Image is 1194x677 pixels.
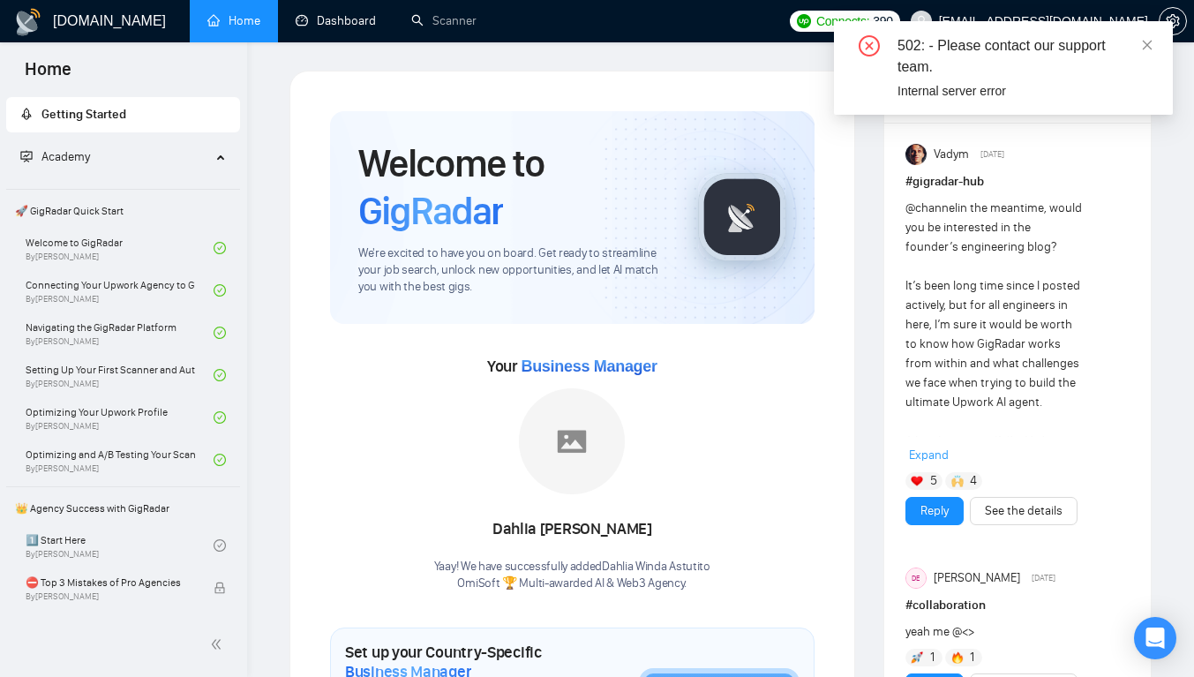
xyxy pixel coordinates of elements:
[930,649,935,666] span: 1
[26,229,214,267] a: Welcome to GigRadarBy[PERSON_NAME]
[358,187,503,235] span: GigRadar
[797,14,811,28] img: upwork-logo.png
[951,651,964,664] img: 🔥
[970,472,977,490] span: 4
[26,440,214,479] a: Optimizing and A/B Testing Your Scanner for Better ResultsBy[PERSON_NAME]
[816,11,869,31] span: Connects:
[905,497,964,525] button: Reply
[434,559,710,592] div: Yaay! We have successfully added Dahlia Winda Astuti to
[906,568,926,588] div: DE
[905,144,927,165] img: Vadym
[698,173,786,261] img: gigradar-logo.png
[951,475,964,487] img: 🙌
[905,200,957,215] span: @channel
[920,501,949,521] a: Reply
[934,145,969,164] span: Vadym
[905,622,1085,642] div: yeah me @<>
[210,636,228,653] span: double-left
[1159,7,1187,35] button: setting
[207,13,260,28] a: homeHome
[11,56,86,94] span: Home
[214,411,226,424] span: check-circle
[434,515,710,545] div: Dahlia [PERSON_NAME]
[41,107,126,122] span: Getting Started
[214,327,226,339] span: check-circle
[8,491,238,526] span: 👑 Agency Success with GigRadar
[26,591,195,602] span: By [PERSON_NAME]
[26,574,195,591] span: ⛔ Top 3 Mistakes of Pro Agencies
[521,357,657,375] span: Business Manager
[897,35,1152,78] div: 502: - Please contact our support team.
[214,539,226,552] span: check-circle
[26,356,214,395] a: Setting Up Your First Scanner and Auto-BidderBy[PERSON_NAME]
[358,245,670,296] span: We're excited to have you on board. Get ready to streamline your job search, unlock new opportuni...
[434,575,710,592] p: OmiSoft 🏆 Multi-awarded AI & Web3 Agency .
[26,271,214,310] a: Connecting Your Upwork Agency to GigRadarBy[PERSON_NAME]
[934,568,1020,588] span: [PERSON_NAME]
[26,313,214,352] a: Navigating the GigRadar PlatformBy[PERSON_NAME]
[897,81,1152,101] div: Internal server error
[980,147,1004,162] span: [DATE]
[911,651,923,664] img: 🚀
[1141,39,1153,51] span: close
[214,454,226,466] span: check-circle
[214,582,226,594] span: lock
[26,526,214,565] a: 1️⃣ Start HereBy[PERSON_NAME]
[905,172,1130,192] h1: # gigradar-hub
[859,35,880,56] span: close-circle
[909,448,949,463] span: Expand
[911,475,923,487] img: ❤️
[8,193,238,229] span: 🚀 GigRadar Quick Start
[930,472,937,490] span: 5
[20,149,90,164] span: Academy
[14,8,42,36] img: logo
[214,284,226,297] span: check-circle
[905,596,1130,615] h1: # collaboration
[487,357,657,376] span: Your
[6,97,240,132] li: Getting Started
[26,398,214,437] a: Optimizing Your Upwork ProfileBy[PERSON_NAME]
[519,388,625,494] img: placeholder.png
[1160,14,1186,28] span: setting
[1159,14,1187,28] a: setting
[970,497,1078,525] button: See the details
[20,150,33,162] span: fund-projection-screen
[1032,570,1055,586] span: [DATE]
[915,15,927,27] span: user
[873,11,892,31] span: 390
[411,13,477,28] a: searchScanner
[1134,617,1176,659] div: Open Intercom Messenger
[358,139,670,235] h1: Welcome to
[296,13,376,28] a: dashboardDashboard
[41,149,90,164] span: Academy
[985,501,1063,521] a: See the details
[970,649,974,666] span: 1
[214,242,226,254] span: check-circle
[20,108,33,120] span: rocket
[214,369,226,381] span: check-circle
